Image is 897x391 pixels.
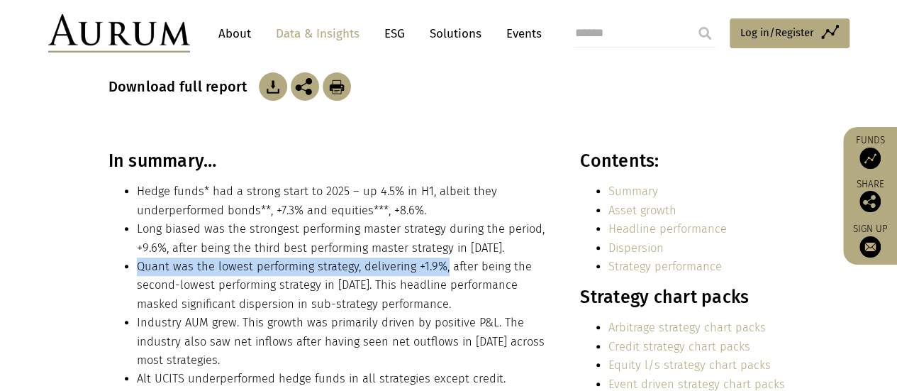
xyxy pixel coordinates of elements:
input: Submit [691,19,719,48]
li: Industry AUM grew. This growth was primarily driven by positive P&L. The industry also saw net in... [137,314,550,370]
a: About [211,21,258,47]
a: Arbitrage strategy chart packs [608,321,766,334]
span: Log in/Register [740,24,814,41]
a: Strategy performance [608,260,722,273]
a: Equity l/s strategy chart packs [608,358,771,372]
li: Quant was the lowest performing strategy, delivering +1.9%, after being the second-lowest perform... [137,258,550,314]
a: ESG [377,21,412,47]
a: Event driven strategy chart packs [608,378,785,391]
a: Funds [850,134,890,169]
a: Log in/Register [730,18,849,48]
img: Download Article [259,72,287,101]
a: Asset growth [608,204,676,217]
a: Headline performance [608,222,727,236]
h3: In summary… [108,150,550,172]
a: Solutions [423,21,489,47]
h3: Strategy chart packs [580,287,785,308]
img: Share this post [291,72,319,101]
li: Long biased was the strongest performing master strategy during the period, +9.6%, after being th... [137,220,550,258]
h3: Contents: [580,150,785,172]
a: Credit strategy chart packs [608,340,750,353]
a: Events [499,21,542,47]
li: Hedge funds* had a strong start to 2025 – up 4.5% in H1, albeit they underperformed bonds**, +7.3... [137,182,550,220]
img: Sign up to our newsletter [859,236,881,258]
img: Aurum [48,14,190,53]
img: Access Funds [859,148,881,169]
h3: Download full report [108,78,255,95]
a: Dispersion [608,241,664,255]
a: Data & Insights [269,21,367,47]
li: Alt UCITS underperformed hedge funds in all strategies except credit. [137,370,550,388]
img: Share this post [859,191,881,212]
a: Summary [608,185,658,198]
div: Share [850,180,890,212]
a: Sign up [850,223,890,258]
img: Download Article [323,72,351,101]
